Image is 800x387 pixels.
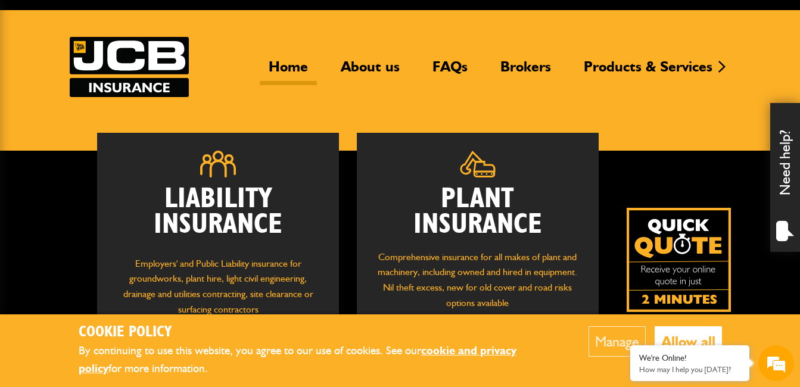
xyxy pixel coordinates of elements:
[627,208,731,312] img: Quick Quote
[79,344,516,376] a: cookie and privacy policy
[424,58,477,85] a: FAQs
[627,208,731,312] a: Get your insurance quote isn just 2-minutes
[375,249,581,310] p: Comprehensive insurance for all makes of plant and machinery, including owned and hired in equipm...
[70,37,189,97] a: JCB Insurance Services
[639,353,740,363] div: We're Online!
[115,256,321,323] p: Employers' and Public Liability insurance for groundworks, plant hire, light civil engineering, d...
[491,58,560,85] a: Brokers
[639,365,740,374] p: How may I help you today?
[260,58,317,85] a: Home
[375,186,581,238] h2: Plant Insurance
[332,58,409,85] a: About us
[115,186,321,244] h2: Liability Insurance
[575,58,721,85] a: Products & Services
[79,342,552,378] p: By continuing to use this website, you agree to our use of cookies. See our for more information.
[589,326,646,357] button: Manage
[70,37,189,97] img: JCB Insurance Services logo
[655,326,722,357] button: Allow all
[79,323,552,342] h2: Cookie Policy
[770,103,800,252] div: Need help?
